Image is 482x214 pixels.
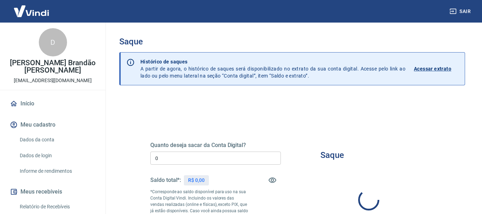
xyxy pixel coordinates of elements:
button: Sair [448,5,474,18]
p: Histórico de saques [140,58,405,65]
h3: Saque [320,150,344,160]
h5: Saldo total*: [150,177,181,184]
a: Relatório de Recebíveis [17,200,97,214]
h5: Quanto deseja sacar da Conta Digital? [150,142,281,149]
p: R$ 0,00 [188,177,205,184]
a: Dados da conta [17,133,97,147]
a: Acessar extrato [414,58,459,79]
a: Dados de login [17,148,97,163]
h3: Saque [119,37,465,47]
p: Acessar extrato [414,65,451,72]
p: [EMAIL_ADDRESS][DOMAIN_NAME] [14,77,92,84]
button: Meus recebíveis [8,184,97,200]
p: [PERSON_NAME] Brandão [PERSON_NAME] [6,59,100,74]
a: Informe de rendimentos [17,164,97,178]
button: Meu cadastro [8,117,97,133]
a: Início [8,96,97,111]
p: A partir de agora, o histórico de saques será disponibilizado no extrato da sua conta digital. Ac... [140,58,405,79]
div: D [39,28,67,56]
img: Vindi [8,0,54,22]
